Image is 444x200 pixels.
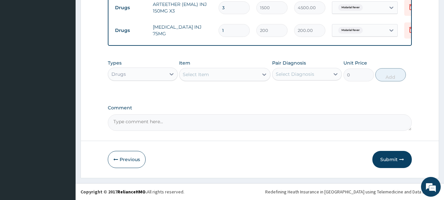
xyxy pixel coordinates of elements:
[108,3,124,19] div: Minimize live chat window
[150,20,215,40] td: [MEDICAL_DATA] INJ 75MG
[117,189,146,195] a: RelianceHMO
[38,59,91,125] span: We're online!
[343,60,367,66] label: Unit Price
[112,2,150,14] td: Drugs
[372,151,412,168] button: Submit
[183,71,209,78] div: Select Item
[375,68,406,81] button: Add
[272,60,306,66] label: Pair Diagnosis
[76,183,444,200] footer: All rights reserved.
[338,27,363,34] span: Malarial fever
[108,151,146,168] button: Previous
[265,188,439,195] div: Redefining Heath Insurance in [GEOGRAPHIC_DATA] using Telemedicine and Data Science!
[81,189,147,195] strong: Copyright © 2017 .
[111,71,126,77] div: Drugs
[108,105,412,111] label: Comment
[338,4,363,11] span: Malarial fever
[34,37,110,45] div: Chat with us now
[108,60,122,66] label: Types
[276,71,314,77] div: Select Diagnosis
[3,131,125,155] textarea: Type your message and hit 'Enter'
[12,33,27,49] img: d_794563401_company_1708531726252_794563401
[179,60,190,66] label: Item
[112,24,150,37] td: Drugs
